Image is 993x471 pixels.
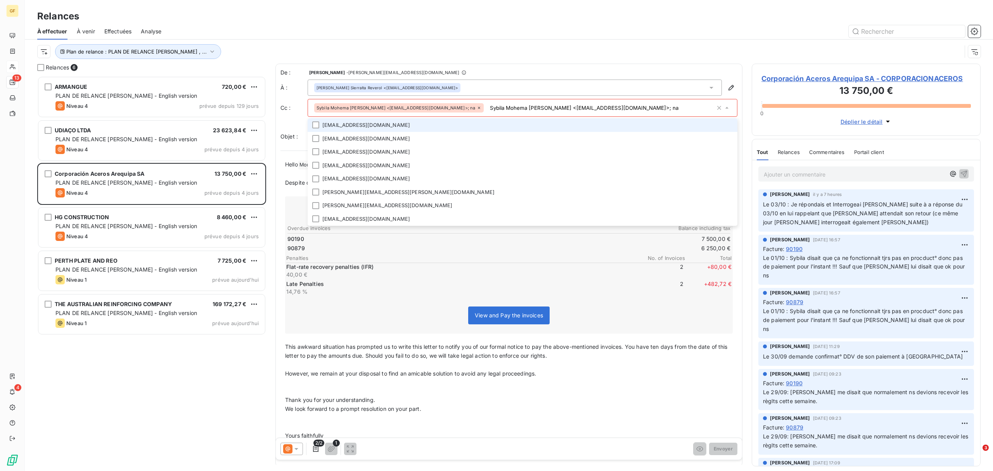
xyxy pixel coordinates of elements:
span: PLAN DE RELANCE [PERSON_NAME] - English version [55,266,197,273]
span: 90879 [786,423,803,431]
li: [EMAIL_ADDRESS][DOMAIN_NAME] [308,132,737,145]
button: Envoyer [709,443,737,455]
span: PLAN DE RELANCE [PERSON_NAME] - English version [55,92,197,99]
span: 90190 [287,235,304,243]
span: 2 [637,280,683,296]
span: Plan de relance : PLAN DE RELANCE [PERSON_NAME] , ... [66,48,207,55]
span: 90190 [786,245,803,253]
span: 2/2 [313,440,324,447]
h3: Relances [37,9,79,23]
span: Adresse email invalide [309,117,367,125]
span: ARMANGUE [55,83,87,90]
span: View and Pay the invoices [475,312,543,319]
iframe: Intercom live chat [967,445,985,463]
span: Déplier le détail [841,118,883,126]
span: Penalties [286,255,638,261]
td: 6 250,00 € [509,244,731,253]
span: 4 [14,384,21,391]
div: GF [6,5,19,17]
span: Facture : [763,298,784,306]
td: 7 500,00 € [509,235,731,243]
span: À venir [77,28,95,35]
span: À effectuer [37,28,67,35]
span: Thank you for your understanding. [285,397,375,403]
span: Le 29/09: [PERSON_NAME] me disait que normalement ns devions recevoir les règlts cette semaine. [763,433,970,448]
span: Le 01/10 : Sybila disait que ça ne fonctionnait tjrs pas en procduct° donc pas de paiement pour l... [763,255,967,279]
span: Total TTC to be paid: 13 750,00 € [286,196,732,204]
span: 2 [637,263,683,279]
li: [EMAIL_ADDRESS][DOMAIN_NAME] [308,172,737,185]
p: Late Penalties [286,280,635,288]
span: Niveau 4 [66,190,88,196]
span: Analyse [141,28,161,35]
button: Plan de relance : PLAN DE RELANCE [PERSON_NAME] , ... [55,44,221,59]
img: Logo LeanPay [6,454,19,466]
span: Total [685,255,732,261]
span: prévue aujourd’hui [212,320,259,326]
span: il y a 7 heures [813,192,842,197]
span: Objet : [280,133,298,140]
span: [PERSON_NAME] [770,236,810,243]
th: Balance including tax [509,224,731,232]
span: 90879 [287,244,305,252]
span: PLAN DE RELANCE [PERSON_NAME] - English version [55,179,197,186]
span: No. of Invoices [638,255,685,261]
span: 7 725,00 € [218,257,247,264]
span: [PERSON_NAME] [770,459,810,466]
th: Overdue invoices [287,224,509,232]
label: À : [280,84,308,92]
span: [DATE] 16:57 [813,237,840,242]
span: Monsieur [298,161,322,170]
span: PLAN DE RELANCE [PERSON_NAME] - English version [55,310,197,316]
span: Facture : [763,423,784,431]
span: PLAN DE RELANCE [PERSON_NAME] - English version [55,136,197,142]
span: + 482,72 € [685,280,732,296]
div: <[EMAIL_ADDRESS][DOMAIN_NAME]> [317,85,458,90]
span: Niveau 4 [66,233,88,239]
span: Le 03/10 : Je répondais et Interrogeai [PERSON_NAME] suite à a réponse du 03/10 en lui rappelant ... [763,201,964,225]
span: Le 01/10 : Sybila disait que ça ne fonctionnait tjrs pas en procduct° donc pas de paiement pour l... [763,308,967,332]
p: 40,00 € [286,271,635,279]
span: 0 [760,110,763,116]
div: grid [37,76,266,471]
span: 13 [12,74,21,81]
span: 90190 [786,379,803,387]
li: [PERSON_NAME][EMAIL_ADDRESS][PERSON_NAME][DOMAIN_NAME] [308,185,737,199]
span: Niveau 1 [66,320,86,326]
span: [DATE] 17:09 [813,461,840,465]
span: prévue depuis 4 jours [204,190,259,196]
input: Rechercher [849,25,965,38]
span: 8 460,00 € [217,214,247,220]
span: prévue depuis 4 jours [204,146,259,152]
span: [DATE] 11:29 [813,344,840,349]
span: IFR Penalties : + 80,00 € [286,204,732,211]
span: Niveau 4 [66,146,88,152]
span: - [PERSON_NAME][EMAIL_ADDRESS][DOMAIN_NAME] [346,70,459,75]
span: [PERSON_NAME] [770,415,810,422]
span: We look forward to a prompt resolution on your part. [285,405,421,412]
p: Flat-rate recovery penalties (IFR) [286,263,635,271]
span: PLAN DE RELANCE [PERSON_NAME] - English version [55,223,197,229]
span: prévue depuis 129 jours [199,103,259,109]
span: 6 [71,64,78,71]
span: Despite our previous unsuccessful reminders, the balance of your customer account in our books st... [285,179,695,186]
span: [DATE] 16:57 [813,291,840,295]
span: + 80,00 € [685,263,732,279]
span: [PERSON_NAME] [770,371,810,377]
span: Facture : [763,245,784,253]
span: Late Penalties : + 482,72 € [286,212,732,219]
input: Adresse email en copie ... [487,102,715,114]
li: [EMAIL_ADDRESS][DOMAIN_NAME] [308,118,737,132]
span: Niveau 1 [66,277,86,283]
span: Facture : [763,379,784,387]
span: Sybila Mohema [PERSON_NAME] <[EMAIL_ADDRESS][DOMAIN_NAME]>; na [317,106,475,110]
span: 23 623,84 € [213,127,246,133]
li: [EMAIL_ADDRESS][DOMAIN_NAME] [308,145,737,159]
span: However, we remain at your disposal to find an amicable solution to avoid any legal proceedings. [285,370,536,377]
span: Corporación Aceros Arequipa SA [55,170,145,177]
span: [PERSON_NAME] [770,343,810,350]
span: Le 30/09 demande confirmat° DDV de son paiement à [GEOGRAPHIC_DATA] [763,353,963,360]
h3: 13 750,00 € [761,84,971,99]
span: HG CONSTRUCTION [55,214,109,220]
span: Hello [285,161,298,168]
